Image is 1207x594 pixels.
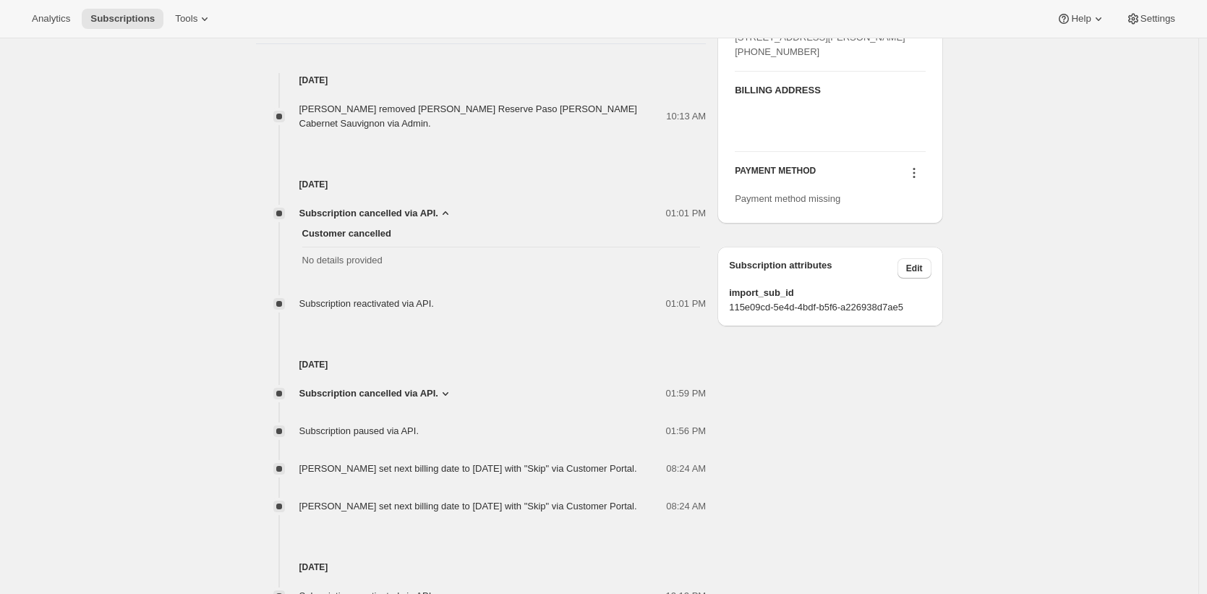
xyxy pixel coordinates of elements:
[666,297,707,311] span: 01:01 PM
[666,499,706,514] span: 08:24 AM
[729,300,931,315] span: 115e09cd-5e4d-4bdf-b5f6-a226938d7ae5
[302,253,701,268] span: No details provided
[299,463,637,474] span: [PERSON_NAME] set next billing date to [DATE] with "Skip" via Customer Portal.
[175,13,197,25] span: Tools
[256,73,707,88] h4: [DATE]
[299,206,453,221] button: Subscription cancelled via API.
[299,425,419,436] span: Subscription paused via API.
[32,13,70,25] span: Analytics
[302,226,701,241] span: Customer cancelled
[256,560,707,574] h4: [DATE]
[897,258,931,279] button: Edit
[729,286,931,300] span: import_sub_id
[299,501,637,512] span: [PERSON_NAME] set next billing date to [DATE] with "Skip" via Customer Portal.
[90,13,155,25] span: Subscriptions
[299,206,438,221] span: Subscription cancelled via API.
[166,9,221,29] button: Tools
[666,386,707,401] span: 01:59 PM
[256,177,707,192] h4: [DATE]
[256,357,707,372] h4: [DATE]
[729,258,897,279] h3: Subscription attributes
[299,386,453,401] button: Subscription cancelled via API.
[82,9,163,29] button: Subscriptions
[299,386,438,401] span: Subscription cancelled via API.
[23,9,79,29] button: Analytics
[666,424,707,438] span: 01:56 PM
[735,83,925,98] h3: BILLING ADDRESS
[1071,13,1091,25] span: Help
[735,193,840,204] span: Payment method missing
[1117,9,1184,29] button: Settings
[666,462,706,476] span: 08:24 AM
[1140,13,1175,25] span: Settings
[299,103,637,129] span: [PERSON_NAME] removed [PERSON_NAME] Reserve Paso [PERSON_NAME] Cabernet Sauvignon via Admin.
[299,298,434,309] span: Subscription reactivated via API.
[666,109,706,124] span: 10:13 AM
[735,165,816,184] h3: PAYMENT METHOD
[1048,9,1114,29] button: Help
[666,206,707,221] span: 01:01 PM
[906,263,923,274] span: Edit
